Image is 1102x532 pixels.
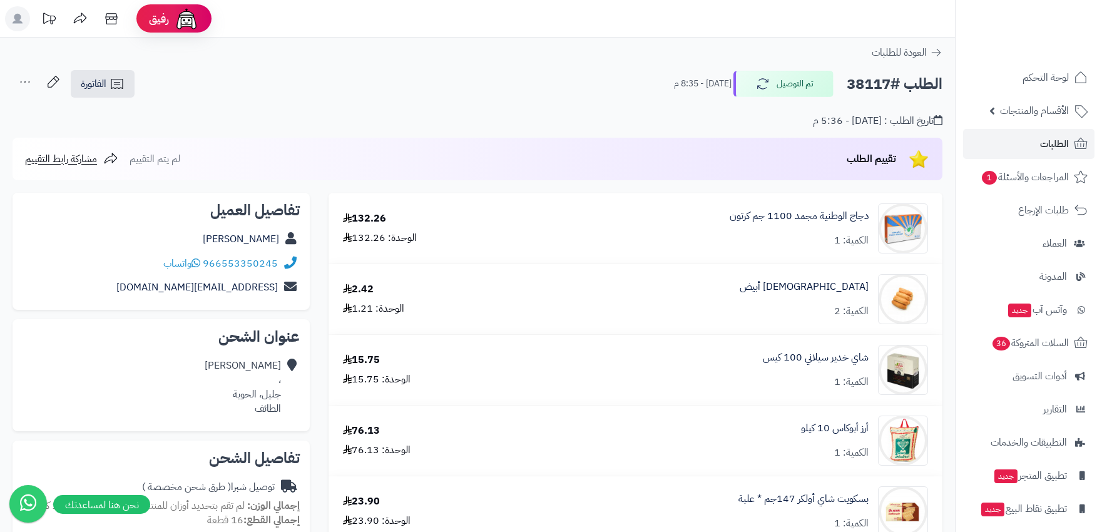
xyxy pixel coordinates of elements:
a: العملاء [963,228,1094,258]
img: 1673365032-1610471104_6286281063100112-90x90.jpg [879,203,927,253]
a: [DEMOGRAPHIC_DATA] أبيض [740,280,869,294]
div: الوحدة: 23.90 [343,514,411,528]
span: جديد [1008,304,1031,317]
span: ( طرق شحن مخصصة ) [142,479,231,494]
span: تطبيق نقاط البيع [980,500,1067,518]
div: 15.75 [343,353,380,367]
a: [EMAIL_ADDRESS][DOMAIN_NAME] [116,280,278,295]
div: الكمية: 1 [834,516,869,531]
div: 132.26 [343,212,386,226]
a: دجاج الوطنية مجمد 1100 جم كرتون [730,209,869,223]
span: لوحة التحكم [1023,69,1069,86]
h2: تفاصيل الشحن [23,451,300,466]
div: تاريخ الطلب : [DATE] - 5:36 م [813,114,942,128]
a: التقارير [963,394,1094,424]
a: واتساب [163,256,200,271]
span: طلبات الإرجاع [1018,202,1069,219]
div: الوحدة: 1.21 [343,302,404,316]
span: السلات المتروكة [991,334,1069,352]
div: الكمية: 1 [834,375,869,389]
div: الوحدة: 132.26 [343,231,417,245]
a: لوحة التحكم [963,63,1094,93]
a: طلبات الإرجاع [963,195,1094,225]
div: 23.90 [343,494,380,509]
span: العملاء [1043,235,1067,252]
div: 76.13 [343,424,380,438]
div: الكمية: 2 [834,304,869,319]
a: الطلبات [963,129,1094,159]
a: بسكويت شاي أولكر 147جم * علبة [738,492,869,506]
a: تحديثات المنصة [33,6,64,34]
h2: تفاصيل العميل [23,203,300,218]
a: التطبيقات والخدمات [963,427,1094,458]
a: 966553350245 [203,256,278,271]
a: المراجعات والأسئلة1 [963,162,1094,192]
small: 16 قطعة [207,513,300,528]
a: مشاركة رابط التقييم [25,151,118,166]
div: الوحدة: 76.13 [343,443,411,458]
a: أرز أبوكاس 10 كيلو [801,421,869,436]
span: المدونة [1039,268,1067,285]
small: [DATE] - 8:35 م [674,78,732,90]
img: 536209d0a4c1bdc753bb1a0516df8f1c413-90x90.jpg [879,274,927,324]
span: المراجعات والأسئلة [981,168,1069,186]
div: الوحدة: 15.75 [343,372,411,387]
span: العودة للطلبات [872,45,927,60]
span: التطبيقات والخدمات [991,434,1067,451]
div: توصيل شبرا [142,480,275,494]
span: الأقسام والمنتجات [1000,102,1069,120]
span: الطلبات [1040,135,1069,153]
span: رفيق [149,11,169,26]
a: العودة للطلبات [872,45,942,60]
span: جديد [994,469,1018,483]
strong: إجمالي الوزن: [247,498,300,513]
div: الكمية: 1 [834,233,869,248]
h2: عنوان الشحن [23,329,300,344]
a: [PERSON_NAME] [203,232,279,247]
div: [PERSON_NAME] ، جليل، الحوية الطائف [205,359,281,416]
a: السلات المتروكة36 [963,328,1094,358]
a: المدونة [963,262,1094,292]
a: شاي خدير سيلاني 100 كيس [763,350,869,365]
a: تطبيق المتجرجديد [963,461,1094,491]
span: أدوات التسويق [1013,367,1067,385]
a: أدوات التسويق [963,361,1094,391]
img: 1664174778-20325-90x90.jpg [879,416,927,466]
div: 2.42 [343,282,374,297]
span: 36 [992,337,1010,350]
span: وآتس آب [1007,301,1067,319]
img: ai-face.png [174,6,199,31]
a: الفاتورة [71,70,135,98]
span: تقييم الطلب [847,151,896,166]
img: 1665053993-%D8%AA%D9%86%D8%B2%D9%8A%D9%84%20(82)-90x90.jpg [879,345,927,395]
button: تم التوصيل [733,71,834,97]
a: وآتس آبجديد [963,295,1094,325]
span: لم يتم التقييم [130,151,180,166]
div: الكمية: 1 [834,446,869,460]
span: التقارير [1043,401,1067,418]
span: جديد [981,503,1004,516]
span: 1 [982,171,997,185]
strong: إجمالي القطع: [243,513,300,528]
a: تطبيق نقاط البيعجديد [963,494,1094,524]
span: الفاتورة [81,76,106,91]
span: تطبيق المتجر [993,467,1067,484]
span: مشاركة رابط التقييم [25,151,97,166]
h2: الطلب #38117 [847,71,942,97]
